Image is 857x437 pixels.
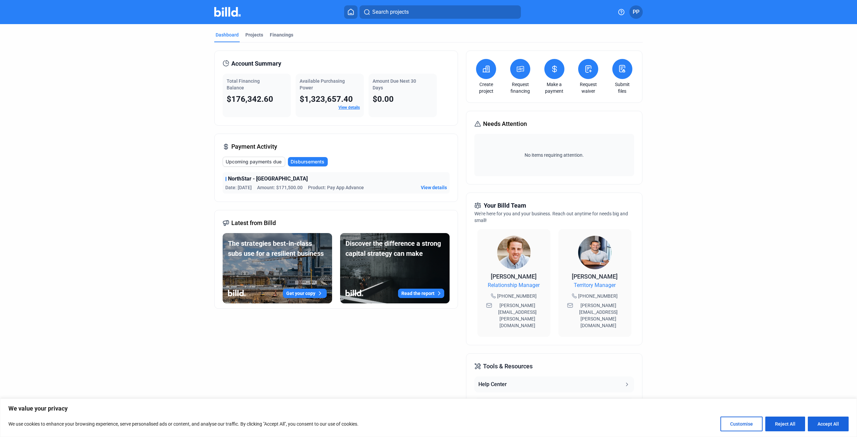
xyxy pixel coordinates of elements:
span: $0.00 [373,94,394,104]
span: Search projects [372,8,409,16]
span: Available Purchasing Power [300,78,345,90]
p: We use cookies to enhance your browsing experience, serve personalised ads or content, and analys... [8,420,359,428]
button: Upcoming payments due [223,157,285,167]
div: Discover the difference a strong capital strategy can make [345,238,444,259]
img: Billd Company Logo [214,7,241,17]
a: Request financing [509,81,532,94]
span: Product: Pay App Advance [308,184,364,191]
img: Territory Manager [578,236,612,269]
button: View details [421,184,447,191]
button: Read the report [398,289,444,298]
a: Submit files [611,81,634,94]
span: Tools & Resources [483,362,533,371]
span: Needs Attention [483,119,527,129]
button: Search projects [360,5,521,19]
span: Account Summary [231,59,281,68]
span: [PERSON_NAME][EMAIL_ADDRESS][PERSON_NAME][DOMAIN_NAME] [574,302,623,329]
div: Projects [245,31,263,38]
button: Resource Center [474,398,634,414]
span: PP [633,8,639,16]
span: Amount Due Next 30 Days [373,78,416,90]
span: [PERSON_NAME] [572,273,618,280]
span: Payment Activity [231,142,277,151]
span: [PHONE_NUMBER] [497,293,537,299]
span: $1,323,657.40 [300,94,353,104]
div: Financings [270,31,293,38]
a: Request waiver [576,81,600,94]
span: We're here for you and your business. Reach out anytime for needs big and small! [474,211,628,223]
span: Latest from Billd [231,218,276,228]
span: Date: [DATE] [225,184,252,191]
span: Total Financing Balance [227,78,260,90]
button: Customise [720,417,763,431]
button: Get your copy [283,289,327,298]
span: $176,342.60 [227,94,273,104]
button: Reject All [765,417,805,431]
span: [PHONE_NUMBER] [578,293,618,299]
span: Upcoming payments due [226,158,282,165]
p: We value your privacy [8,405,849,413]
span: [PERSON_NAME][EMAIL_ADDRESS][PERSON_NAME][DOMAIN_NAME] [493,302,542,329]
a: Make a payment [543,81,566,94]
a: View details [338,105,360,110]
img: Relationship Manager [497,236,531,269]
span: NorthStar - [GEOGRAPHIC_DATA] [228,175,308,183]
span: [PERSON_NAME] [491,273,537,280]
button: Help Center [474,376,634,392]
span: Relationship Manager [488,281,540,289]
span: Amount: $171,500.00 [257,184,303,191]
a: Create project [474,81,498,94]
span: No items requiring attention. [477,152,631,158]
button: Disbursements [288,157,328,166]
span: Disbursements [291,158,324,165]
div: The strategies best-in-class subs use for a resilient business [228,238,327,259]
span: Your Billd Team [484,201,526,210]
div: Dashboard [216,31,239,38]
div: Help Center [478,380,507,388]
span: Territory Manager [574,281,616,289]
button: Accept All [808,417,849,431]
button: PP [629,5,643,19]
